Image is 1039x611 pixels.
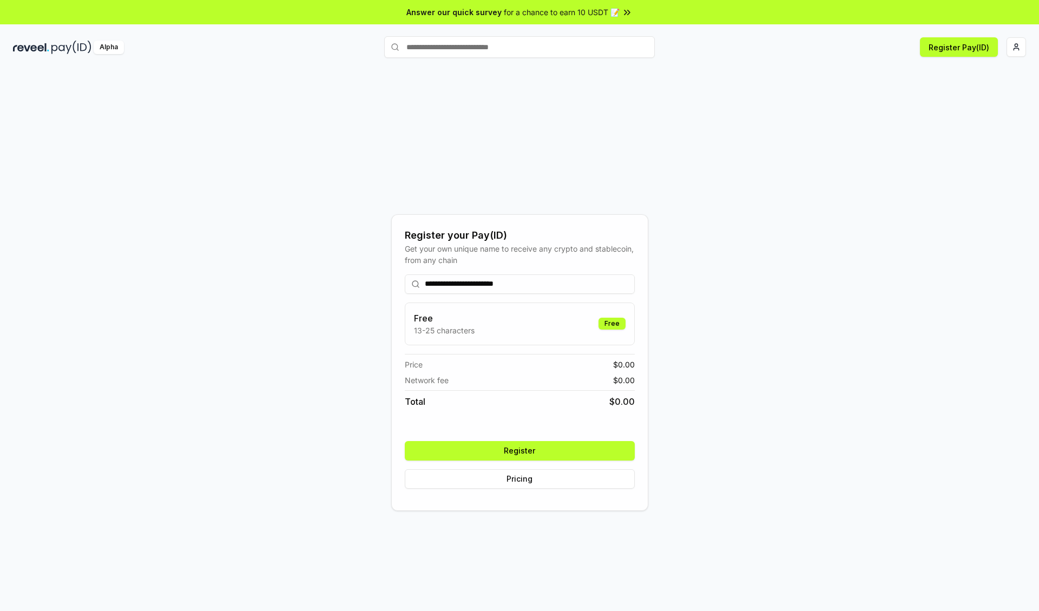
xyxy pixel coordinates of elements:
[414,325,475,336] p: 13-25 characters
[613,375,635,386] span: $ 0.00
[13,41,49,54] img: reveel_dark
[599,318,626,330] div: Free
[405,441,635,461] button: Register
[405,243,635,266] div: Get your own unique name to receive any crypto and stablecoin, from any chain
[920,37,998,57] button: Register Pay(ID)
[405,469,635,489] button: Pricing
[406,6,502,18] span: Answer our quick survey
[405,359,423,370] span: Price
[414,312,475,325] h3: Free
[51,41,91,54] img: pay_id
[94,41,124,54] div: Alpha
[405,395,425,408] span: Total
[613,359,635,370] span: $ 0.00
[405,375,449,386] span: Network fee
[504,6,620,18] span: for a chance to earn 10 USDT 📝
[405,228,635,243] div: Register your Pay(ID)
[609,395,635,408] span: $ 0.00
